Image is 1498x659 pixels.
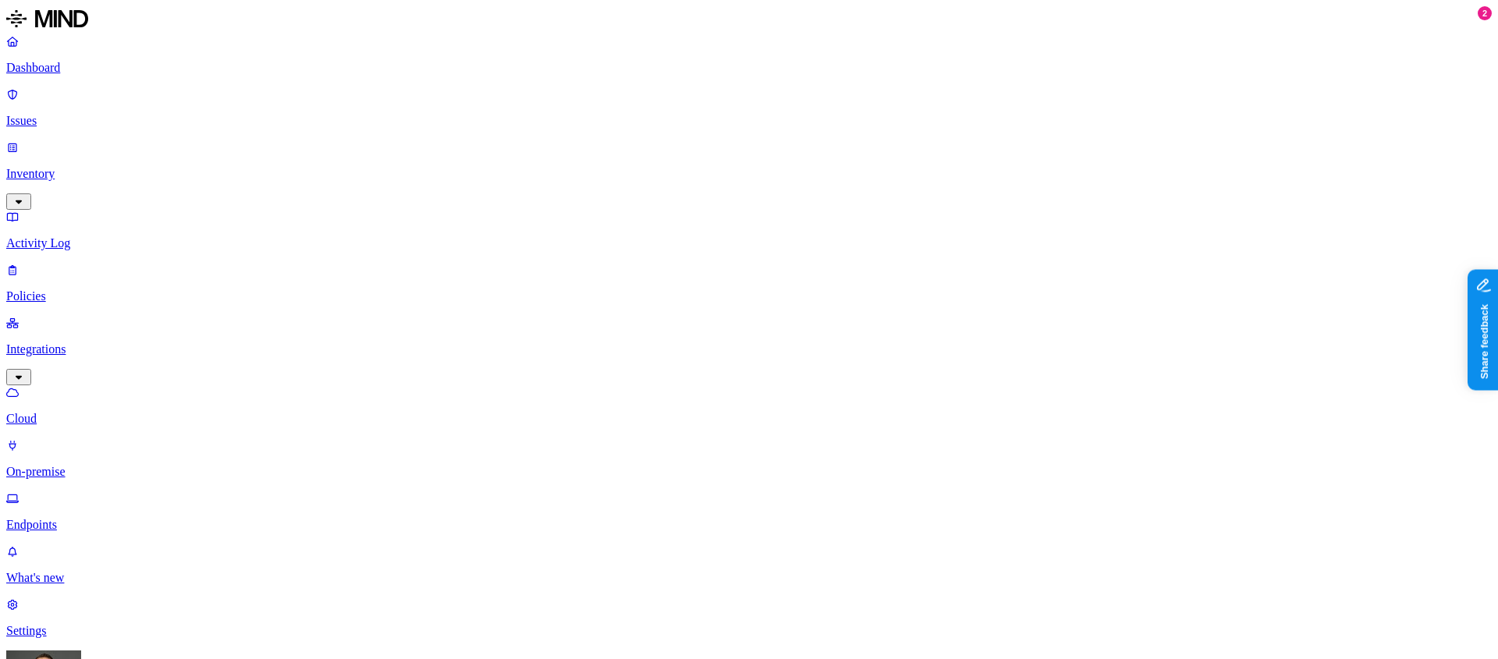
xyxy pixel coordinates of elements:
a: Activity Log [6,210,1492,250]
p: Integrations [6,342,1492,356]
p: On-premise [6,465,1492,479]
a: What's new [6,544,1492,585]
a: Cloud [6,385,1492,426]
a: MIND [6,6,1492,34]
a: Issues [6,87,1492,128]
a: Endpoints [6,491,1492,532]
p: What's new [6,571,1492,585]
a: Inventory [6,140,1492,207]
a: Policies [6,263,1492,303]
div: 2 [1478,6,1492,20]
p: Activity Log [6,236,1492,250]
p: Settings [6,624,1492,638]
a: Dashboard [6,34,1492,75]
p: Inventory [6,167,1492,181]
p: Policies [6,289,1492,303]
a: Integrations [6,316,1492,383]
p: Issues [6,114,1492,128]
p: Dashboard [6,61,1492,75]
a: Settings [6,597,1492,638]
p: Cloud [6,412,1492,426]
p: Endpoints [6,518,1492,532]
img: MIND [6,6,88,31]
a: On-premise [6,438,1492,479]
